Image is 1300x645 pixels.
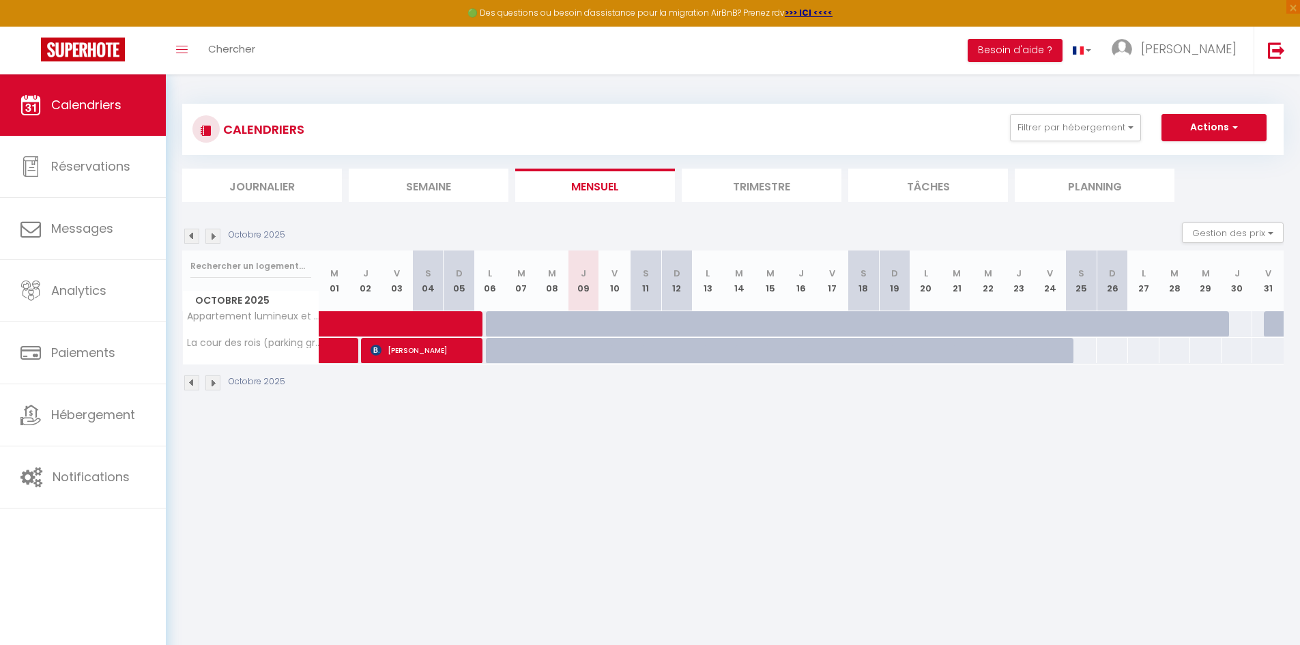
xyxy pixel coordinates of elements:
[1182,223,1284,243] button: Gestion des prix
[891,267,898,280] abbr: D
[1015,169,1174,202] li: Planning
[488,267,492,280] abbr: L
[848,250,880,311] th: 18
[941,250,972,311] th: 21
[568,250,599,311] th: 09
[51,282,106,299] span: Analytics
[706,267,710,280] abbr: L
[879,250,910,311] th: 19
[848,169,1008,202] li: Tâches
[735,267,743,280] abbr: M
[1222,250,1253,311] th: 30
[51,406,135,423] span: Hébergement
[1142,267,1146,280] abbr: L
[1010,114,1141,141] button: Filtrer par hébergement
[381,250,413,311] th: 03
[548,267,556,280] abbr: M
[1268,42,1285,59] img: logout
[1234,267,1240,280] abbr: J
[229,375,285,388] p: Octobre 2025
[611,267,618,280] abbr: V
[1004,250,1035,311] th: 23
[924,267,928,280] abbr: L
[1097,250,1128,311] th: 26
[1265,267,1271,280] abbr: V
[953,267,961,280] abbr: M
[319,250,351,311] th: 01
[183,291,319,311] span: Octobre 2025
[474,250,506,311] th: 06
[682,169,841,202] li: Trimestre
[412,250,444,311] th: 04
[643,267,649,280] abbr: S
[984,267,992,280] abbr: M
[1190,250,1222,311] th: 29
[51,220,113,237] span: Messages
[785,250,817,311] th: 16
[1112,39,1132,59] img: ...
[1202,267,1210,280] abbr: M
[829,267,835,280] abbr: V
[1047,267,1053,280] abbr: V
[581,267,586,280] abbr: J
[723,250,755,311] th: 14
[1252,250,1284,311] th: 31
[755,250,786,311] th: 15
[968,39,1063,62] button: Besoin d'aide ?
[425,267,431,280] abbr: S
[785,7,833,18] a: >>> ICI <<<<
[208,42,255,56] span: Chercher
[1128,250,1159,311] th: 27
[229,229,285,242] p: Octobre 2025
[190,254,311,278] input: Rechercher un logement...
[182,169,342,202] li: Journalier
[661,250,693,311] th: 12
[798,267,804,280] abbr: J
[1078,267,1084,280] abbr: S
[198,27,265,74] a: Chercher
[910,250,942,311] th: 20
[51,344,115,361] span: Paiements
[537,250,568,311] th: 08
[371,337,475,363] span: [PERSON_NAME]
[350,250,381,311] th: 02
[51,158,130,175] span: Réservations
[693,250,724,311] th: 13
[506,250,537,311] th: 07
[1109,267,1116,280] abbr: D
[185,311,321,321] span: Appartement lumineux et cosy Strasbourg
[674,267,680,280] abbr: D
[1141,40,1237,57] span: [PERSON_NAME]
[766,267,775,280] abbr: M
[1035,250,1066,311] th: 24
[41,38,125,61] img: Super Booking
[394,267,400,280] abbr: V
[630,250,661,311] th: 11
[220,114,304,145] h3: CALENDRIERS
[1159,250,1191,311] th: 28
[330,267,338,280] abbr: M
[363,267,369,280] abbr: J
[51,96,121,113] span: Calendriers
[517,267,525,280] abbr: M
[444,250,475,311] th: 05
[1101,27,1254,74] a: ... [PERSON_NAME]
[861,267,867,280] abbr: S
[972,250,1004,311] th: 22
[599,250,631,311] th: 10
[456,267,463,280] abbr: D
[349,169,508,202] li: Semaine
[1066,250,1097,311] th: 25
[817,250,848,311] th: 17
[1161,114,1267,141] button: Actions
[1016,267,1022,280] abbr: J
[185,338,321,348] span: La cour des rois (parking gratuit)
[1170,267,1179,280] abbr: M
[515,169,675,202] li: Mensuel
[53,468,130,485] span: Notifications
